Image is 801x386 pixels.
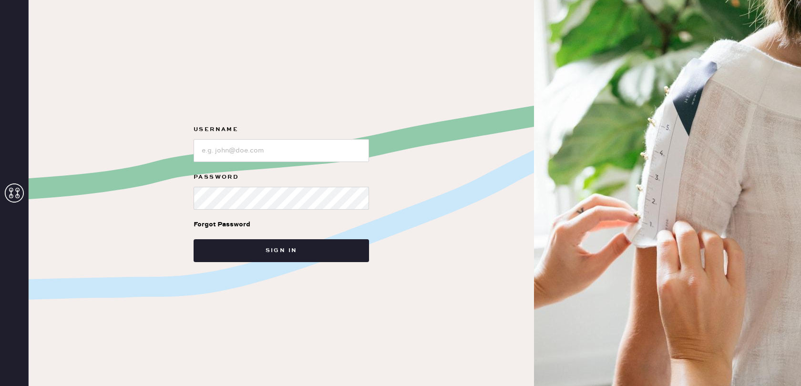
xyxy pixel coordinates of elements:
[194,172,369,183] label: Password
[194,239,369,262] button: Sign in
[194,210,250,239] a: Forgot Password
[194,219,250,230] div: Forgot Password
[641,254,799,384] iframe: Front Chat
[194,139,369,162] input: e.g. john@doe.com
[194,124,369,135] label: Username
